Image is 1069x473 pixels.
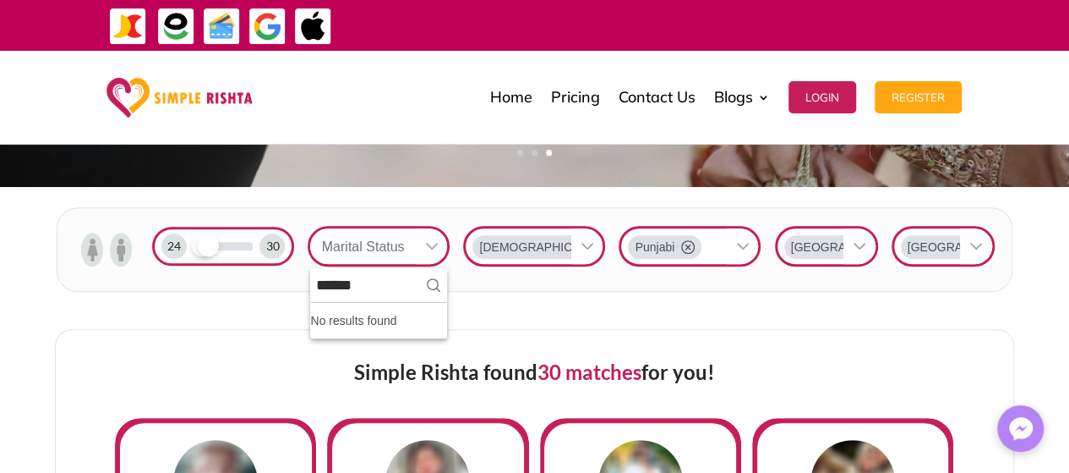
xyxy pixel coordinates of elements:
img: Messenger [1004,412,1038,446]
img: Credit Cards [203,8,241,46]
img: JazzCash-icon [109,8,147,46]
img: EasyPaisa-icon [157,8,195,46]
a: Login [788,55,856,140]
a: Blogs [714,55,770,140]
a: Home [490,55,532,140]
span: Punjabi [635,239,674,256]
a: Register [875,55,962,140]
a: Contact Us [619,55,695,140]
div: 30 [259,234,285,259]
a: 2 [532,150,537,156]
span: [DEMOGRAPHIC_DATA] [479,239,612,256]
li: No results found [310,310,447,332]
span: [GEOGRAPHIC_DATA] [791,239,914,256]
span: [GEOGRAPHIC_DATA] [908,239,1031,256]
a: 3 [546,150,552,156]
span: 30 matches [537,360,641,384]
a: Pricing [551,55,600,140]
button: Login [788,81,856,113]
div: Marital Status [310,228,415,264]
img: GooglePay-icon [248,8,286,46]
button: Register [875,81,962,113]
div: 24 [161,234,187,259]
span: Simple Rishta found for you! [354,360,715,384]
a: 1 [517,150,523,156]
img: ApplePay-icon [294,8,332,46]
